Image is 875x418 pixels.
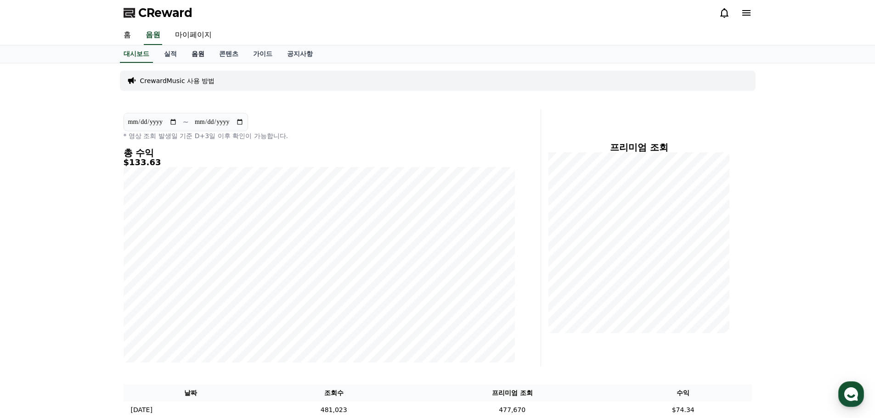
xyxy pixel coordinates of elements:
[84,305,95,312] span: 대화
[116,26,138,45] a: 홈
[615,385,752,401] th: 수익
[246,45,280,63] a: 가이드
[124,6,192,20] a: CReward
[3,291,61,314] a: 홈
[120,45,153,63] a: 대시보드
[138,6,192,20] span: CReward
[258,385,410,401] th: 조회수
[142,305,153,312] span: 설정
[184,45,212,63] a: 음원
[124,158,515,167] h5: $133.63
[124,385,258,401] th: 날짜
[124,148,515,158] h4: 총 수익
[140,76,215,85] a: CrewardMusic 사용 방법
[410,385,615,401] th: 프리미엄 조회
[131,405,152,415] p: [DATE]
[280,45,320,63] a: 공지사항
[157,45,184,63] a: 실적
[183,117,189,128] p: ~
[124,131,515,140] p: * 영상 조회 발생일 기준 D+3일 이후 확인이 가능합니다.
[61,291,119,314] a: 대화
[168,26,219,45] a: 마이페이지
[29,305,34,312] span: 홈
[144,26,162,45] a: 음원
[548,142,730,152] h4: 프리미엄 조회
[212,45,246,63] a: 콘텐츠
[119,291,176,314] a: 설정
